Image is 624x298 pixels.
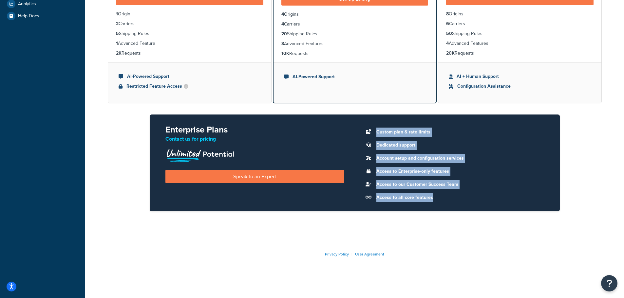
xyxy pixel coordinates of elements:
li: Shipping Rules [446,30,594,37]
li: Dedicated support [373,141,544,150]
strong: 1 [116,40,118,47]
li: Access to Enterprise-only features [373,167,544,176]
a: User Agreement [355,251,384,257]
strong: 1 [116,10,118,17]
h2: Enterprise Plans [165,125,344,134]
li: Carriers [116,20,263,27]
li: AI-Powered Support [119,73,261,80]
strong: 50 [446,30,452,37]
li: Restricted Feature Access [119,83,261,90]
a: Privacy Policy [325,251,349,257]
li: Account setup and configuration services [373,154,544,163]
strong: 6 [446,20,449,27]
li: Custom plan & rate limits [373,128,544,137]
span: Analytics [18,1,36,7]
a: Help Docs [5,10,80,22]
li: Configuration Assistance [449,83,591,90]
li: Access to all core features [373,193,544,202]
li: Advanced Features [281,40,428,47]
strong: 4 [281,21,284,27]
li: Carriers [446,20,594,27]
strong: 4 [281,11,284,18]
li: Origins [446,10,594,18]
strong: 2K [116,50,122,57]
span: Help Docs [18,13,39,19]
li: Advanced Feature [116,40,263,47]
strong: 10K [281,50,289,57]
li: Shipping Rules [116,30,263,37]
p: Contact us for pricing [165,134,344,144]
span: | [351,251,352,257]
li: AI-Powered Support [284,73,425,80]
img: Unlimited Potential [165,147,235,162]
li: Requests [446,50,594,57]
strong: 3 [281,40,284,47]
li: Requests [281,50,428,57]
strong: 20 [281,30,287,37]
li: Advanced Features [446,40,594,47]
strong: 20K [446,50,455,57]
li: Carriers [281,21,428,28]
li: Origins [281,11,428,18]
li: Requests [116,50,263,57]
a: Speak to an Expert [165,170,344,183]
strong: 8 [446,10,449,17]
strong: 2 [116,20,119,27]
li: AI + Human Support [449,73,591,80]
button: Open Resource Center [601,275,617,291]
strong: 5 [116,30,119,37]
strong: 4 [446,40,449,47]
li: Access to our Customer Success Team [373,180,544,189]
li: Origin [116,10,263,18]
li: Shipping Rules [281,30,428,38]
